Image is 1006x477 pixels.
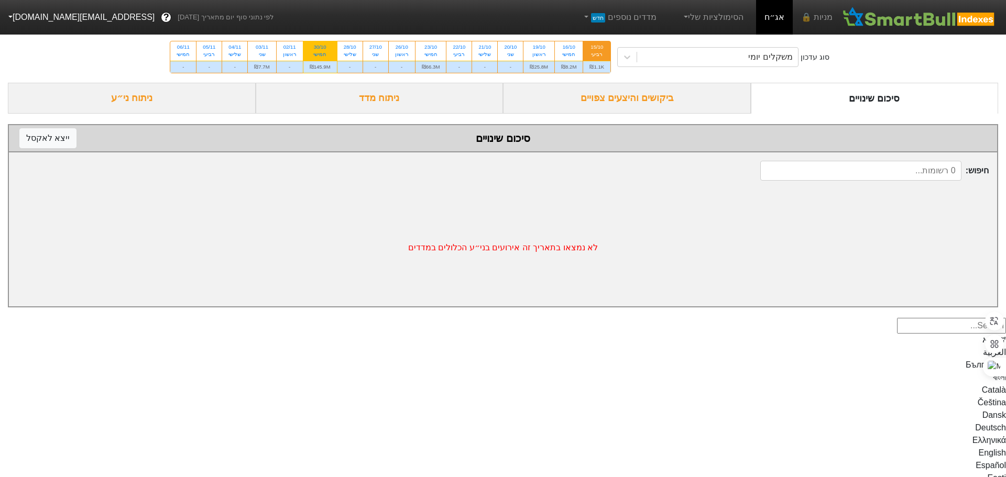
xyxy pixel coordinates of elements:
[561,51,576,58] div: חמישי
[283,51,297,58] div: ראשון
[395,51,409,58] div: ראשון
[523,61,554,73] div: ₪25.8M
[415,61,446,73] div: ₪66.3M
[453,51,465,58] div: רביעי
[748,51,792,63] div: משקלים יומי
[254,43,269,51] div: 03/11
[177,51,190,58] div: חמישי
[303,61,337,73] div: ₪145.9M
[591,13,605,23] span: חדש
[369,43,382,51] div: 27/10
[177,43,190,51] div: 06/11
[478,43,491,51] div: 21/10
[504,43,517,51] div: 20/10
[498,61,523,73] div: -
[589,43,604,51] div: 15/10
[163,10,169,25] span: ?
[422,43,440,51] div: 23/10
[344,51,356,58] div: שלישי
[337,61,363,73] div: -
[760,161,989,181] span: חיפוש :
[19,130,987,146] div: סיכום שינויים
[8,83,256,114] div: ניתוח ני״ע
[503,83,751,114] div: ביקושים והיצעים צפויים
[453,43,465,51] div: 22/10
[178,12,274,23] span: לפי נתוני סוף יום מתאריך [DATE]
[677,7,748,28] a: הסימולציות שלי
[583,61,610,73] div: ₪1.1K
[228,43,241,51] div: 04/11
[751,83,999,114] div: סיכום שינויים
[310,51,331,58] div: חמישי
[530,51,548,58] div: ראשון
[841,7,998,28] img: SmartBull
[530,43,548,51] div: 19/10
[228,51,241,58] div: שלישי
[222,61,247,73] div: -
[363,61,388,73] div: -
[555,61,583,73] div: ₪8.2M
[203,43,215,51] div: 05/11
[760,161,961,181] input: 0 רשומות...
[9,189,997,306] div: לא נמצאו בתאריך זה אירועים בני״ע הכלולים במדדים
[897,318,1006,334] input: Search...
[344,43,356,51] div: 28/10
[19,128,76,148] button: ייצא לאקסל
[478,51,491,58] div: שלישי
[277,61,303,73] div: -
[589,51,604,58] div: רביעי
[254,51,269,58] div: שני
[203,51,215,58] div: רביעי
[446,61,472,73] div: -
[801,52,829,63] div: סוג עדכון
[577,7,661,28] a: מדדים נוספיםחדש
[310,43,331,51] div: 30/10
[504,51,517,58] div: שני
[256,83,504,114] div: ניתוח מדד
[170,61,196,73] div: -
[561,43,576,51] div: 16/10
[283,43,297,51] div: 02/11
[395,43,409,51] div: 26/10
[369,51,382,58] div: שני
[248,61,276,73] div: ₪7.7M
[389,61,415,73] div: -
[196,61,222,73] div: -
[422,51,440,58] div: חמישי
[472,61,497,73] div: -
